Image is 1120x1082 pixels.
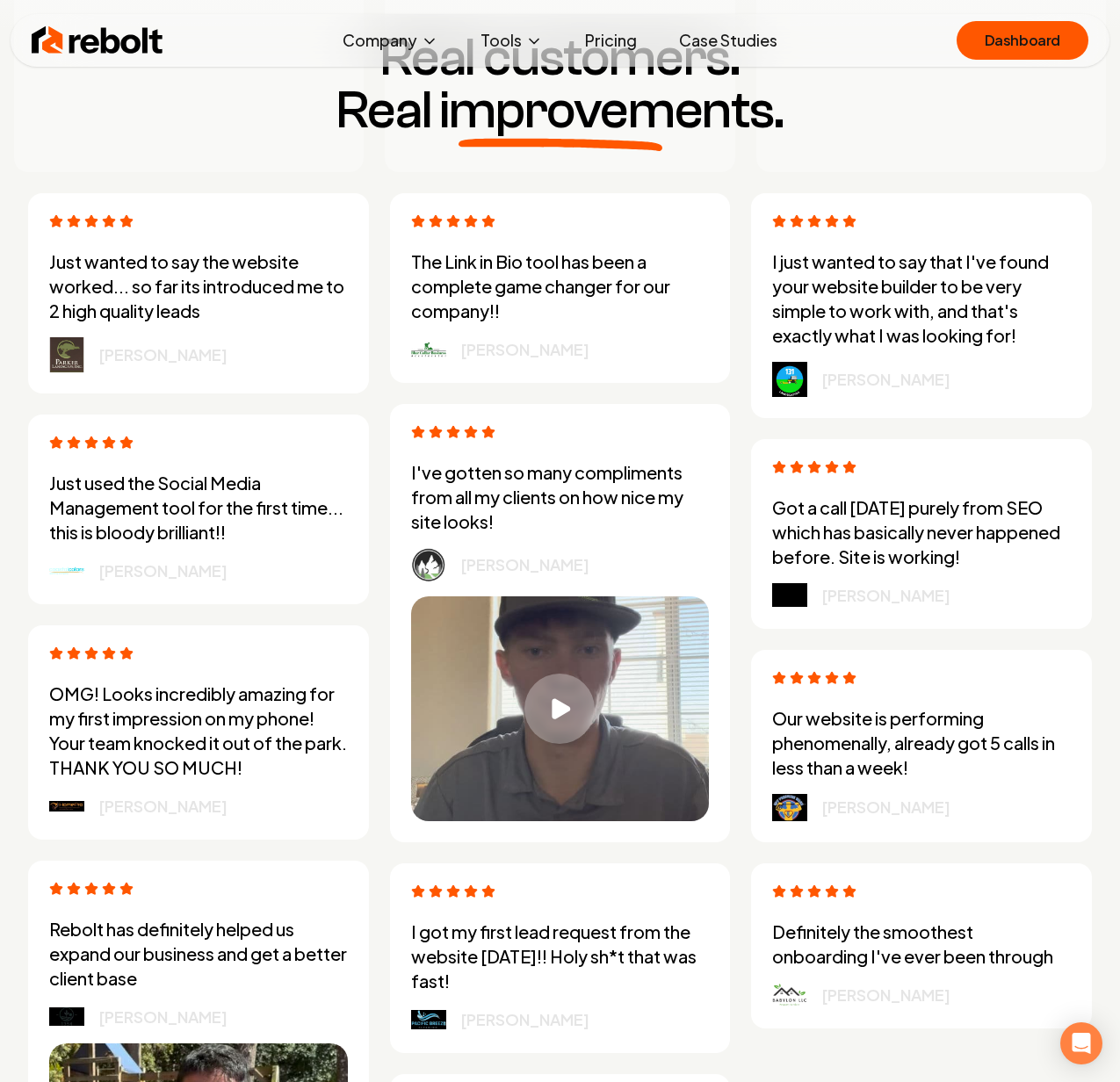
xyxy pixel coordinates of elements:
[821,983,950,1007] p: [PERSON_NAME]
[98,559,228,583] p: [PERSON_NAME]
[49,249,348,323] p: Just wanted to say the website worked... so far its introduced me to 2 high quality leads
[772,920,1071,969] p: Definitely the smoothest onboarding I've ever been through
[571,23,651,58] a: Pricing
[772,984,807,1007] img: logo
[329,23,452,58] button: Company
[411,596,710,821] button: Play video
[772,706,1071,780] p: Our website is performing phenomenally, already got 5 calls in less than a week!
[665,23,791,58] a: Case Studies
[14,32,1106,137] h3: Real customers.
[772,249,1071,348] p: I just wanted to say that I've found your website builder to be very simple to work with, and tha...
[1060,1022,1102,1064] div: Open Intercom Messenger
[49,1007,84,1027] img: logo
[772,794,807,821] img: logo
[98,343,228,367] p: [PERSON_NAME]
[821,367,950,392] p: [PERSON_NAME]
[772,495,1071,569] p: Got a call [DATE] purely from SEO which has basically never happened before. Site is working!
[772,583,807,608] img: logo
[98,794,228,819] p: [PERSON_NAME]
[957,21,1088,60] a: Dashboard
[49,917,348,991] p: Rebolt has definitely helped us expand our business and get a better client base
[466,23,557,58] button: Tools
[411,249,710,323] p: The Link in Bio tool has been a complete game changer for our company!!
[411,920,710,993] p: I got my first lead request from the website [DATE]!! Holy sh*t that was fast!
[411,342,446,357] img: logo
[49,682,348,780] p: OMG! Looks incredibly amazing for my first impression on my phone! Your team knocked it out of th...
[49,801,84,811] img: logo
[49,337,84,372] img: logo
[460,337,589,362] p: [PERSON_NAME]
[49,566,84,575] img: logo
[32,23,163,58] img: Rebolt Logo
[336,84,783,137] span: Real improvements.
[460,1007,589,1032] p: [PERSON_NAME]
[411,460,710,534] p: I've gotten so many compliments from all my clients on how nice my site looks!
[460,552,589,577] p: [PERSON_NAME]
[49,471,348,545] p: Just used the Social Media Management tool for the first time... this is bloody brilliant!!
[411,548,446,582] img: logo
[821,583,950,608] p: [PERSON_NAME]
[411,1010,446,1030] img: logo
[98,1005,228,1029] p: [PERSON_NAME]
[772,362,807,397] img: logo
[821,795,950,819] p: [PERSON_NAME]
